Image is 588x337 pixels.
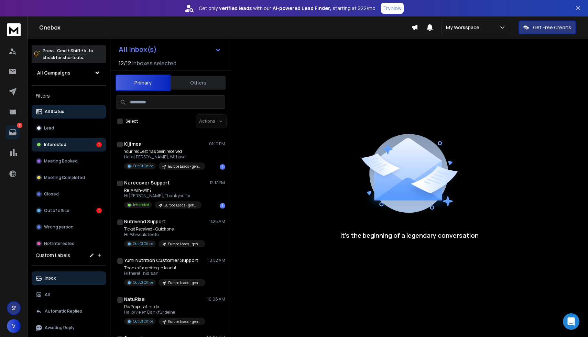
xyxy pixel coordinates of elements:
[383,5,402,12] p: Try Now
[43,47,93,61] p: Press to check for shortcuts.
[133,319,153,324] p: Out Of Office
[36,252,70,259] h3: Custom Labels
[45,292,50,297] p: All
[44,208,69,213] p: Out of office
[168,164,201,169] p: Europe Leads - general emails [supplements]
[56,47,87,55] span: Cmd + Shift + k
[208,258,225,263] p: 10:52 AM
[533,24,571,31] p: Get Free Credits
[32,105,106,119] button: All Status
[124,271,205,276] p: Hi there! This is an
[199,5,375,12] p: Get only with our starting at $22/mo
[32,237,106,250] button: Not Interested
[32,91,106,101] h3: Filters
[124,257,198,264] h1: Yumi Nutrition Customer Support
[45,308,82,314] p: Automatic Replies
[32,288,106,302] button: All
[17,123,22,128] p: 2
[340,231,479,240] p: It’s the beginning of a legendary conversation
[168,280,201,285] p: Europe Leads - general emails [supplements]
[124,310,205,315] p: Hallo! vielen Dank für deine
[124,188,202,193] p: Re: A win-win?
[124,232,205,237] p: Hi, We would like to
[96,142,102,147] div: 1
[126,119,138,124] label: Select
[133,202,149,207] p: Interested
[44,125,54,131] p: Lead
[164,203,197,208] p: Europe Leads - general emails [supplements]
[133,164,153,169] p: Out Of Office
[32,271,106,285] button: Inbox
[7,319,21,333] button: V
[220,203,225,209] div: 1
[32,187,106,201] button: Closed
[32,138,106,151] button: Interested1
[32,220,106,234] button: Wrong person
[124,304,205,310] p: Re: Proposal inside
[133,280,153,285] p: Out Of Office
[124,179,170,186] h1: Nurecover Support
[32,121,106,135] button: Lead
[209,141,225,147] p: 01:10 PM
[44,224,74,230] p: Wrong person
[6,125,20,139] a: 2
[171,75,226,90] button: Others
[124,265,205,271] p: Thanks for getting in touch!
[96,208,102,213] div: 1
[124,141,141,147] h1: Kijimea
[32,154,106,168] button: Meeting Booked
[32,321,106,335] button: Awaiting Reply
[116,75,171,91] button: Primary
[446,24,482,31] p: My Workspace
[273,5,331,12] strong: AI-powered Lead Finder,
[39,23,411,32] h1: Onebox
[32,204,106,217] button: Out of office1
[219,5,252,12] strong: verified leads
[563,313,579,330] div: Open Intercom Messenger
[119,46,157,53] h1: All Inbox(s)
[124,218,165,225] h1: Nutrivend Support
[44,158,78,164] p: Meeting Booked
[220,164,225,170] div: 1
[32,171,106,184] button: Meeting Completed
[168,319,201,324] p: Europe Leads - general emails [supplements]
[124,149,205,154] p: Your request has been received
[124,226,205,232] p: Ticket Received - Quick one
[113,43,227,56] button: All Inbox(s)
[124,296,145,303] h1: NatuRise
[381,3,404,14] button: Try Now
[7,23,21,36] img: logo
[207,296,225,302] p: 10:08 AM
[124,193,202,199] p: Hi [PERSON_NAME], Thank you for
[132,59,176,67] h3: Inboxes selected
[210,180,225,186] p: 12:17 PM
[32,304,106,318] button: Automatic Replies
[37,69,70,76] h1: All Campaigns
[133,241,153,246] p: Out Of Office
[32,66,106,80] button: All Campaigns
[44,142,66,147] p: Interested
[44,175,85,180] p: Meeting Completed
[44,191,59,197] p: Closed
[519,21,576,34] button: Get Free Credits
[124,154,205,160] p: Hello [PERSON_NAME], We have
[119,59,131,67] span: 12 / 12
[45,109,64,114] p: All Status
[209,219,225,224] p: 11:28 AM
[45,276,56,281] p: Inbox
[44,241,75,246] p: Not Interested
[168,241,201,247] p: Europe Leads - general emails [supplements]
[45,325,75,330] p: Awaiting Reply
